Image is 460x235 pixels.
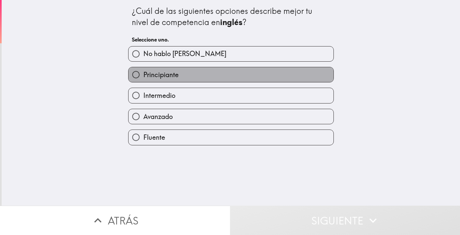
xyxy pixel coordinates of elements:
button: No hablo [PERSON_NAME] [129,46,333,61]
span: Fluente [143,133,165,142]
span: No hablo [PERSON_NAME] [143,49,226,58]
button: Principiante [129,67,333,82]
div: ¿Cuál de las siguientes opciones describe mejor tu nivel de competencia en ? [132,6,330,28]
span: Intermedio [143,91,175,100]
b: inglés [220,17,243,27]
button: Siguiente [230,206,460,235]
button: Avanzado [129,109,333,124]
h6: Seleccione uno. [132,36,330,43]
span: Avanzado [143,112,173,121]
button: Intermedio [129,88,333,103]
span: Principiante [143,70,179,79]
button: Fluente [129,130,333,145]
